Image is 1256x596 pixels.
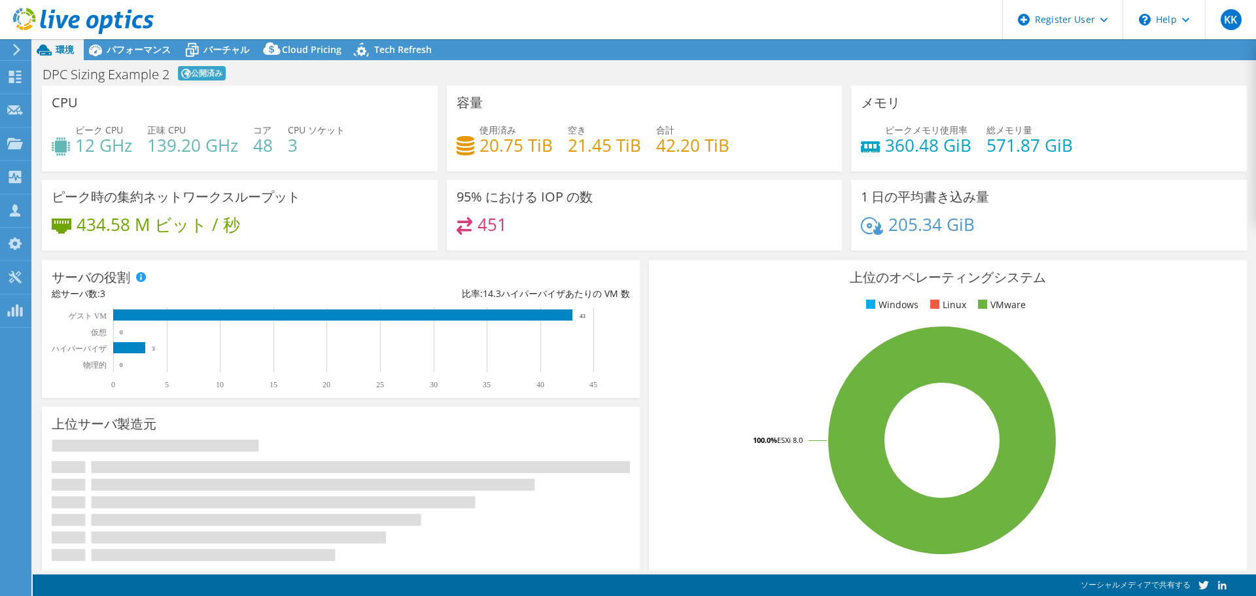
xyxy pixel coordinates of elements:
span: 使用済み [480,124,516,136]
h4: 139.20 GHz [147,138,238,152]
span: コア [253,124,271,136]
h3: 容量 [457,96,483,110]
h3: メモリ [861,96,900,110]
h3: CPU [52,96,78,110]
div: 比率: ハイパーバイザあたりの VM 数 [341,287,630,301]
text: 30 [430,380,438,389]
h4: 571.87 GiB [986,138,1073,152]
text: 0 [111,380,115,389]
h4: 360.48 GiB [885,138,971,152]
h3: サーバの役割 [52,270,130,285]
h4: 451 [478,217,507,232]
h4: 3 [288,138,345,152]
h4: 20.75 TiB [480,138,553,152]
span: 3 [100,287,105,300]
div: 総サーバ数: [52,287,341,301]
span: CPU ソケット [288,124,345,136]
h3: 95% における IOP の数 [457,190,593,204]
text: 仮想 [90,328,107,337]
span: パフォーマンス [107,43,171,56]
span: Cloud Pricing [282,43,341,56]
span: ピーク CPU [75,124,123,136]
span: 14.3 [483,287,501,300]
text: ハイパーバイザ [51,344,107,353]
h4: 42.20 TiB [656,138,729,152]
text: 物理的 [83,360,107,370]
svg: \n [1139,14,1151,26]
text: 20 [323,380,330,389]
span: 公開済み [178,66,226,80]
span: ソーシャルメディアで共有する [1081,579,1191,590]
span: 合計 [656,124,674,136]
h4: 12 GHz [75,138,132,152]
h3: 1 日の平均書き込み量 [861,190,989,204]
h4: 21.45 TiB [568,138,641,152]
h1: DPC Sizing Example 2 [43,68,169,81]
h3: ピーク時の集約ネットワークスループット [52,190,300,204]
text: 35 [483,380,491,389]
text: 43 [580,313,586,319]
span: ピークメモリ使用率 [885,124,968,136]
h3: 上位サーバ製造元 [52,417,156,431]
span: バーチャル [203,43,249,56]
h4: 434.58 M ビット / 秒 [77,217,240,232]
text: 5 [165,380,169,389]
text: 0 [120,362,123,368]
span: 正味 CPU [147,124,186,136]
text: 40 [536,380,544,389]
text: 3 [152,345,155,352]
tspan: 100.0% [753,435,777,445]
span: Tech Refresh [374,43,432,56]
li: Windows [863,298,918,312]
span: KK [1221,9,1242,30]
text: 15 [270,380,277,389]
h4: 205.34 GiB [888,217,975,232]
span: 空き [568,124,586,136]
text: ゲスト VM [69,311,107,321]
text: 25 [376,380,384,389]
span: 総メモリ量 [986,124,1032,136]
text: 45 [589,380,597,389]
li: VMware [975,298,1026,312]
h3: 上位のオペレーティングシステム [659,270,1237,285]
text: 0 [120,329,123,336]
li: Linux [927,298,966,312]
span: 環境 [56,43,74,56]
text: 10 [216,380,224,389]
h4: 48 [253,138,273,152]
tspan: ESXi 8.0 [777,435,803,445]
